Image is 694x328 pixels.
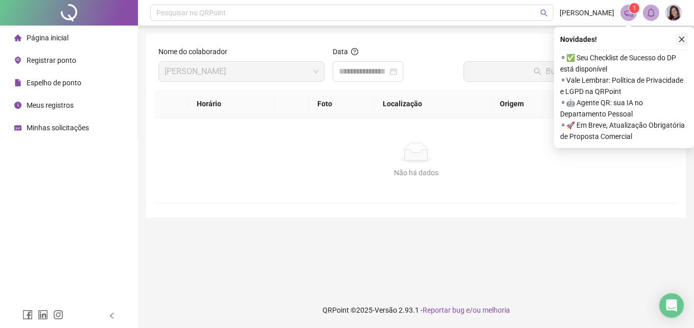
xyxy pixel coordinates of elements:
[492,90,576,118] th: Origem
[560,75,688,97] span: ⚬ Vale Lembrar: Política de Privacidade e LGPD na QRPoint
[38,310,48,320] span: linkedin
[27,34,68,42] span: Página inicial
[14,124,21,131] span: schedule
[464,61,674,82] button: Buscar registros
[22,310,33,320] span: facebook
[27,79,81,87] span: Espelho de ponto
[540,9,548,17] span: search
[375,306,397,314] span: Versão
[27,56,76,64] span: Registrar ponto
[678,36,685,43] span: close
[309,90,375,118] th: Foto
[14,79,21,86] span: file
[624,8,633,17] span: notification
[629,3,639,13] sup: 1
[646,8,656,17] span: bell
[189,90,274,118] th: Horário
[560,97,688,120] span: ⚬ 🤖 Agente QR: sua IA no Departamento Pessoal
[167,167,665,178] div: Não há dados
[560,34,597,45] span: Novidades !
[53,310,63,320] span: instagram
[633,5,636,12] span: 1
[158,46,234,57] label: Nome do colaborador
[423,306,510,314] span: Reportar bug e/ou melhoria
[165,62,318,81] span: ELIBENIR SANTOS DE ANDRADE
[560,52,688,75] span: ⚬ ✅ Seu Checklist de Sucesso do DP está disponível
[138,292,694,328] footer: QRPoint © 2025 - 2.93.1 -
[333,48,348,56] span: Data
[14,57,21,64] span: environment
[659,293,684,318] div: Open Intercom Messenger
[27,124,89,132] span: Minhas solicitações
[14,102,21,109] span: clock-circle
[27,101,74,109] span: Meus registros
[560,7,614,18] span: [PERSON_NAME]
[560,120,688,142] span: ⚬ 🚀 Em Breve, Atualização Obrigatória de Proposta Comercial
[666,5,681,20] img: 91217
[375,90,492,118] th: Localização
[108,312,115,319] span: left
[351,48,358,55] span: question-circle
[14,34,21,41] span: home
